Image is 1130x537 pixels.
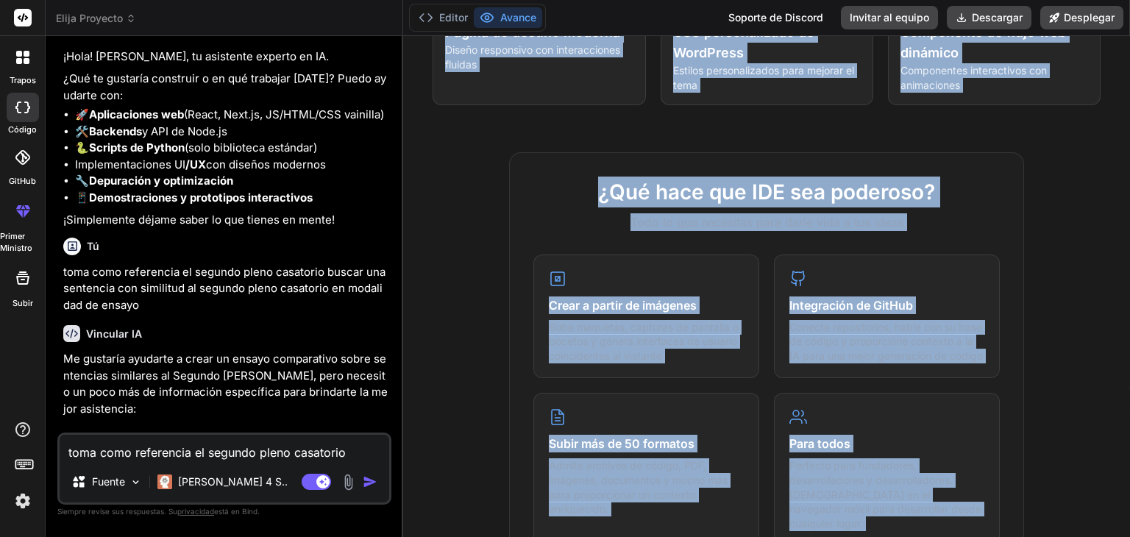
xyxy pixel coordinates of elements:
font: Página de destino moderna [445,24,620,40]
font: ¿Qué te gustaría construir o en qué trabajar [DATE]? Puedo ayudarte con: [63,71,386,102]
font: Perfecto para fundadores, desarrolladores y desarrolladores. [DEMOGRAPHIC_DATA] en el navegador m... [789,459,981,529]
font: 🛠️ [75,124,89,138]
font: trapos [10,75,36,85]
font: Avance [500,11,536,24]
font: código [8,124,37,135]
font: 🐍 [75,141,89,154]
font: Estilos personalizados para mejorar el tema [673,64,854,91]
font: Elija Proyecto [56,12,123,24]
font: Backends [89,124,142,138]
font: Subir [13,298,33,308]
font: Diseño responsivo con interacciones fluidas [445,43,620,71]
font: Fuente [92,475,125,488]
font: Siempre revise sus respuestas. Su [57,507,177,516]
font: Desplegar [1064,11,1115,24]
font: Admite archivos de código, PDF, imágenes, documentos y mucho más para proporcionar un contexto en... [549,459,728,515]
font: /UX [185,157,206,171]
font: ¿Qué hace que IDE sea poderoso? [598,179,935,205]
font: Componentes interactivos con animaciones [900,64,1047,91]
font: Crear a partir de imágenes [549,298,697,313]
font: ¡Simplemente déjame saber lo que tienes en mente! [63,213,335,227]
font: Editor [439,11,468,24]
font: Para todos [789,436,850,451]
button: Invitar al equipo [841,6,938,29]
font: (React, Next.js, JS/HTML/CSS vainilla) [184,107,384,121]
font: y API de Node.js [142,124,227,138]
font: Aplicaciones web [89,107,184,121]
font: Descargar [972,11,1023,24]
button: Avance [474,7,542,28]
font: privacidad [177,507,214,516]
font: Implementaciones UI [75,157,185,171]
font: Subir más de 50 formatos [549,436,694,451]
font: CSS personalizado de WordPress [673,24,814,60]
font: 📱 [75,191,89,205]
font: con diseños modernos [206,157,326,171]
font: Invitar al equipo [850,11,929,24]
font: (solo biblioteca estándar) [185,141,317,154]
font: Tú [87,240,99,252]
font: toma como referencia el segundo pleno casatorio buscar una sentencia con similitud al segundo ple... [63,265,385,312]
font: [PERSON_NAME] 4 S.. [178,475,288,488]
img: adjunto [340,474,357,491]
img: icono [363,474,377,489]
font: Sube maquetas, capturas de pantalla o bocetos y genera interfaces de usuario coincidentes al inst... [549,321,739,362]
button: Editor [413,7,474,28]
font: Depuración y optimización [89,174,233,188]
button: Descargar [947,6,1031,29]
font: Integración de GitHub [789,298,913,313]
font: Vincular IA [86,327,142,340]
font: 🔧 [75,174,89,188]
font: está en Bind. [214,507,260,516]
img: Seleccione modelos [129,476,142,488]
font: Me gustaría ayudarte a crear un ensayo comparativo sobre sentencias similares al Segundo [PERSON_... [63,352,388,416]
font: Conecte repositorios, hable con su base de código y proporcione contexto a la IA para una mejor g... [789,321,983,362]
img: Soneto Claude 4 [157,474,172,489]
font: GitHub [9,176,36,186]
button: Desplegar [1040,6,1123,29]
font: Scripts de Python [89,141,185,154]
font: ¡Hola! [PERSON_NAME], tu asistente experto en IA. [63,49,329,63]
font: Componente de flujo web dinámico [900,24,1066,60]
img: settings [10,488,35,513]
font: Demostraciones y prototipos interactivos [89,191,313,205]
font: Soporte de Discord [728,11,823,24]
font: 🚀 [75,107,89,121]
font: Todo lo que necesitas para darle vida a tus ideas [630,215,903,230]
